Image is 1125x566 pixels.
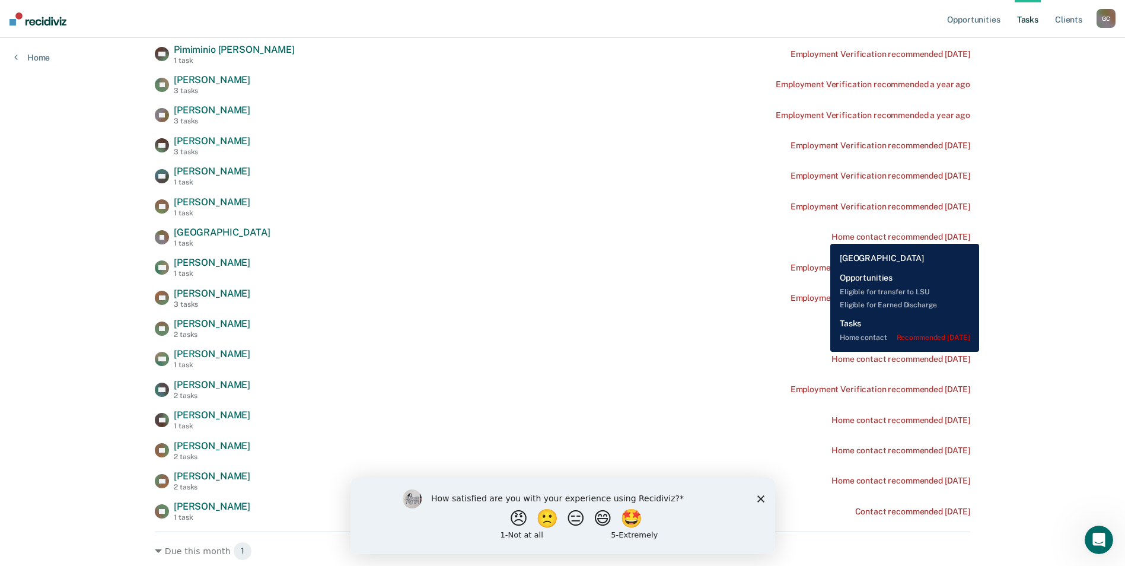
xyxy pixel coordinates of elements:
div: 3 tasks [174,300,250,309]
div: 1 task [174,178,250,186]
span: [PERSON_NAME] [174,470,250,482]
div: Employment Verification recommended [DATE] [791,384,970,395]
div: 1 task [174,209,250,217]
div: Contact recommended [DATE] [855,507,970,517]
div: 3 tasks [174,117,250,125]
div: Home contact recommended [DATE] [831,232,970,242]
span: [PERSON_NAME] [174,501,250,512]
div: Employment Verification recommended [DATE] [791,49,970,59]
div: Employment Verification recommended [DATE] [791,293,970,303]
div: 1 task [174,56,294,65]
span: [PERSON_NAME] [174,348,250,360]
span: [PERSON_NAME] [174,257,250,268]
span: [PERSON_NAME] [174,440,250,451]
div: 1 task [174,361,250,369]
div: 2 tasks [174,453,250,461]
div: Employment Verification recommended a year ago [776,80,970,90]
div: 2 tasks [174,392,250,400]
div: Due this month 1 [155,542,970,561]
div: G C [1097,9,1116,28]
span: [PERSON_NAME] [174,318,250,329]
iframe: Intercom live chat [1085,526,1113,554]
div: 3 tasks [174,148,250,156]
div: Employment Verification recommended [DATE] [791,141,970,151]
div: 2 tasks [174,330,250,339]
div: Contact recommended [DATE] [855,323,970,333]
span: [PERSON_NAME] [174,104,250,116]
div: Employment Verification recommended [DATE] [791,171,970,181]
span: [PERSON_NAME] [174,288,250,299]
img: Recidiviz [9,12,66,26]
div: 1 task [174,422,250,430]
div: 2 tasks [174,483,250,491]
div: Home contact recommended [DATE] [831,415,970,425]
div: 1 task [174,239,270,247]
span: Pimiminio [PERSON_NAME] [174,44,294,55]
div: Employment Verification recommended [DATE] [791,263,970,273]
span: [PERSON_NAME] [174,379,250,390]
span: [PERSON_NAME] [174,166,250,177]
div: 1 task [174,513,250,522]
iframe: Survey by Kim from Recidiviz [350,478,775,554]
span: [PERSON_NAME] [174,135,250,147]
span: [PERSON_NAME] [174,196,250,208]
div: Home contact recommended [DATE] [831,476,970,486]
span: [GEOGRAPHIC_DATA] [174,227,270,238]
span: [PERSON_NAME] [174,409,250,421]
div: 1 task [174,269,250,278]
div: Home contact recommended [DATE] [831,354,970,364]
a: Home [14,52,50,63]
div: Employment Verification recommended a year ago [776,110,970,120]
div: 3 tasks [174,87,250,95]
span: 1 [233,542,252,561]
button: GC [1097,9,1116,28]
div: Home contact recommended [DATE] [831,446,970,456]
span: [PERSON_NAME] [174,74,250,85]
div: Employment Verification recommended [DATE] [791,202,970,212]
